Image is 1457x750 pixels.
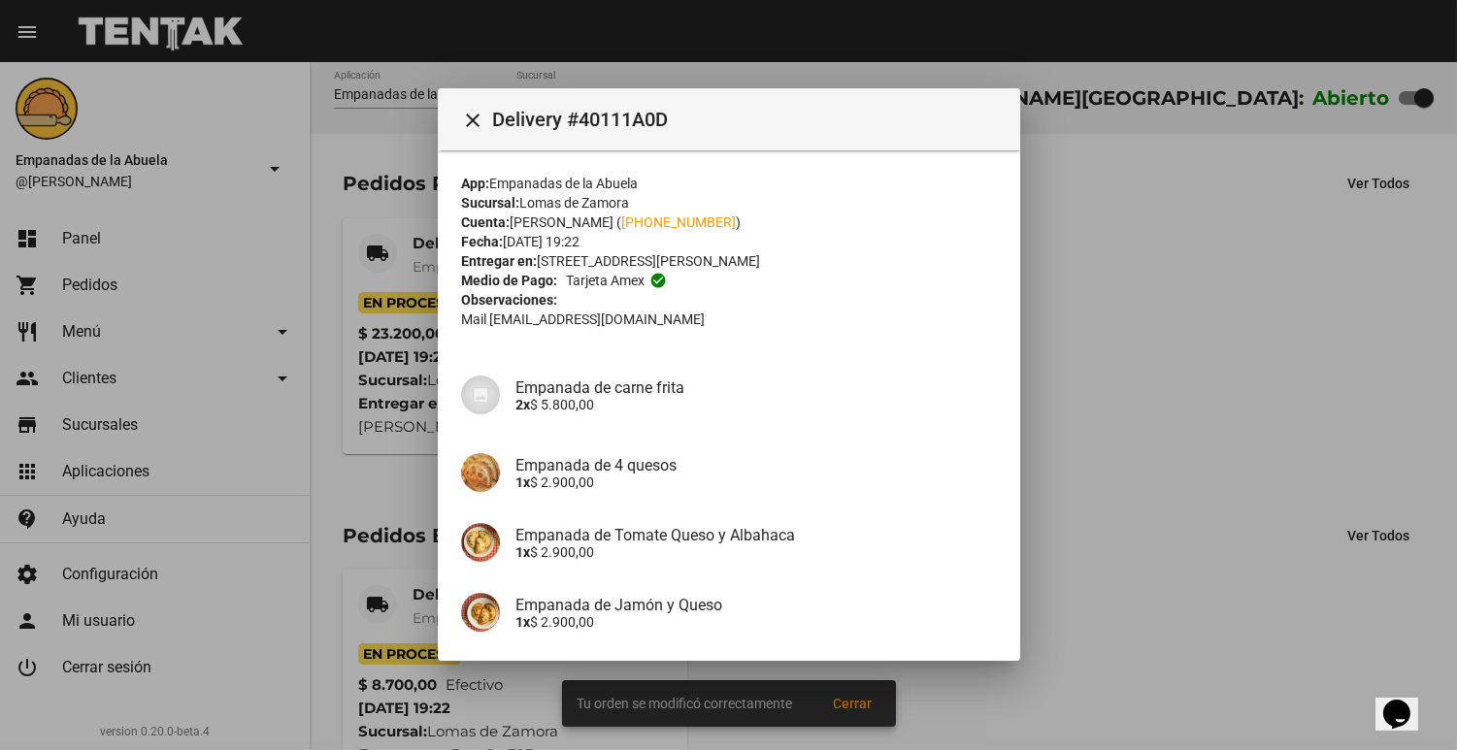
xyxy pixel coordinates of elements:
[461,193,997,212] div: Lomas de Zamora
[461,212,997,232] div: [PERSON_NAME] ( )
[461,174,997,193] div: Empanadas de la Abuela
[461,110,484,133] mat-icon: Cerrar
[648,272,666,289] mat-icon: check_circle
[461,176,489,191] strong: App:
[461,214,510,230] strong: Cuenta:
[1375,672,1438,731] iframe: chat widget
[461,232,997,251] div: [DATE] 19:22
[515,614,997,630] p: $ 2.900,00
[515,596,997,614] h4: Empanada de Jamón y Queso
[515,526,997,544] h4: Empanada de Tomate Queso y Albahaca
[515,544,530,560] b: 1x
[515,614,530,630] b: 1x
[515,474,530,490] b: 1x
[461,310,997,329] p: Mail [EMAIL_ADDRESS][DOMAIN_NAME]
[515,456,997,474] h4: Empanada de 4 quesos
[461,375,500,414] img: 07c47add-75b0-4ce5-9aba-194f44787723.jpg
[461,195,519,211] strong: Sucursal:
[621,214,736,230] a: [PHONE_NUMBER]
[515,378,997,397] h4: Empanada de carne frita
[461,251,997,271] div: [STREET_ADDRESS][PERSON_NAME]
[565,271,644,290] span: Tarjeta amex
[461,292,557,308] strong: Observaciones:
[461,593,500,632] img: 72c15bfb-ac41-4ae4-a4f2-82349035ab42.jpg
[492,104,1005,135] span: Delivery #40111A0D
[461,523,500,562] img: b2392df3-fa09-40df-9618-7e8db6da82b5.jpg
[515,544,997,560] p: $ 2.900,00
[461,271,557,290] strong: Medio de Pago:
[461,453,500,492] img: 363ca94e-5ed4-4755-8df0-ca7d50f4a994.jpg
[453,100,492,139] button: Cerrar
[515,397,530,412] b: 2x
[515,397,997,412] p: $ 5.800,00
[515,474,997,490] p: $ 2.900,00
[461,234,503,249] strong: Fecha:
[461,253,537,269] strong: Entregar en:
